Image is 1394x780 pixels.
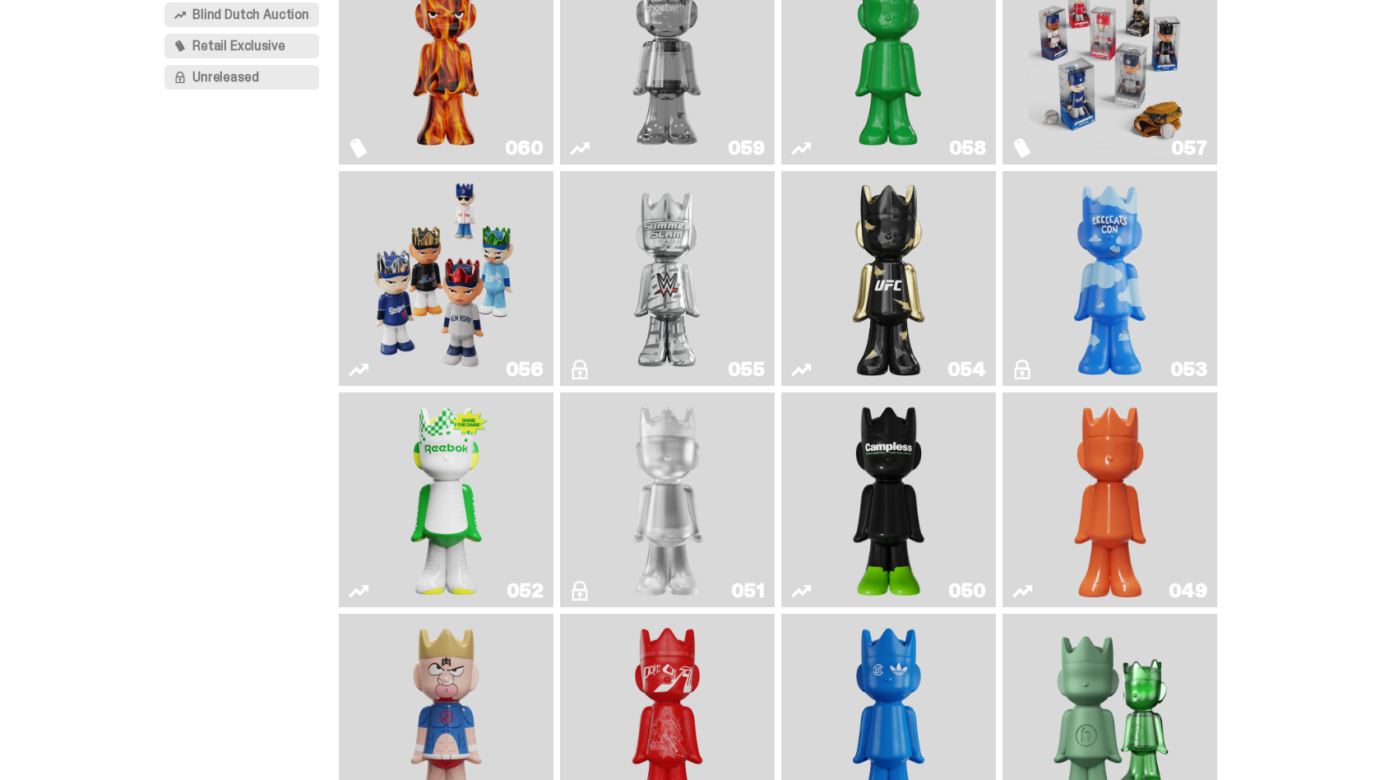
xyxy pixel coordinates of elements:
[845,178,933,379] img: Ruby
[570,399,765,601] a: LLLoyalty
[164,2,319,27] button: Blind Dutch Auction
[1171,138,1207,158] div: 057
[728,360,765,379] div: 055
[505,138,544,158] div: 060
[947,360,986,379] div: 054
[164,65,319,90] button: Unreleased
[192,39,285,53] span: Retail Exclusive
[349,178,544,379] a: Game Face (2025)
[1012,399,1207,601] a: Schrödinger's ghost: Orange Vibe
[570,178,765,379] a: I Was There SummerSlam
[1170,360,1207,379] div: 053
[192,71,258,84] span: Unreleased
[791,178,986,379] a: Ruby
[365,178,526,379] img: Game Face (2025)
[1067,178,1154,379] img: ghooooost
[1067,399,1154,601] img: Schrödinger's ghost: Orange Vibe
[624,399,711,601] img: LLLoyalty
[728,138,765,158] div: 059
[403,399,490,601] img: Court Victory
[791,399,986,601] a: Campless
[731,581,765,601] div: 051
[586,178,748,379] img: I Was There SummerSlam
[845,399,933,601] img: Campless
[506,360,544,379] div: 056
[507,581,544,601] div: 052
[948,581,986,601] div: 050
[1169,581,1207,601] div: 049
[1012,178,1207,379] a: ghooooost
[349,399,544,601] a: Court Victory
[949,138,986,158] div: 058
[164,34,319,58] button: Retail Exclusive
[192,8,309,21] span: Blind Dutch Auction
